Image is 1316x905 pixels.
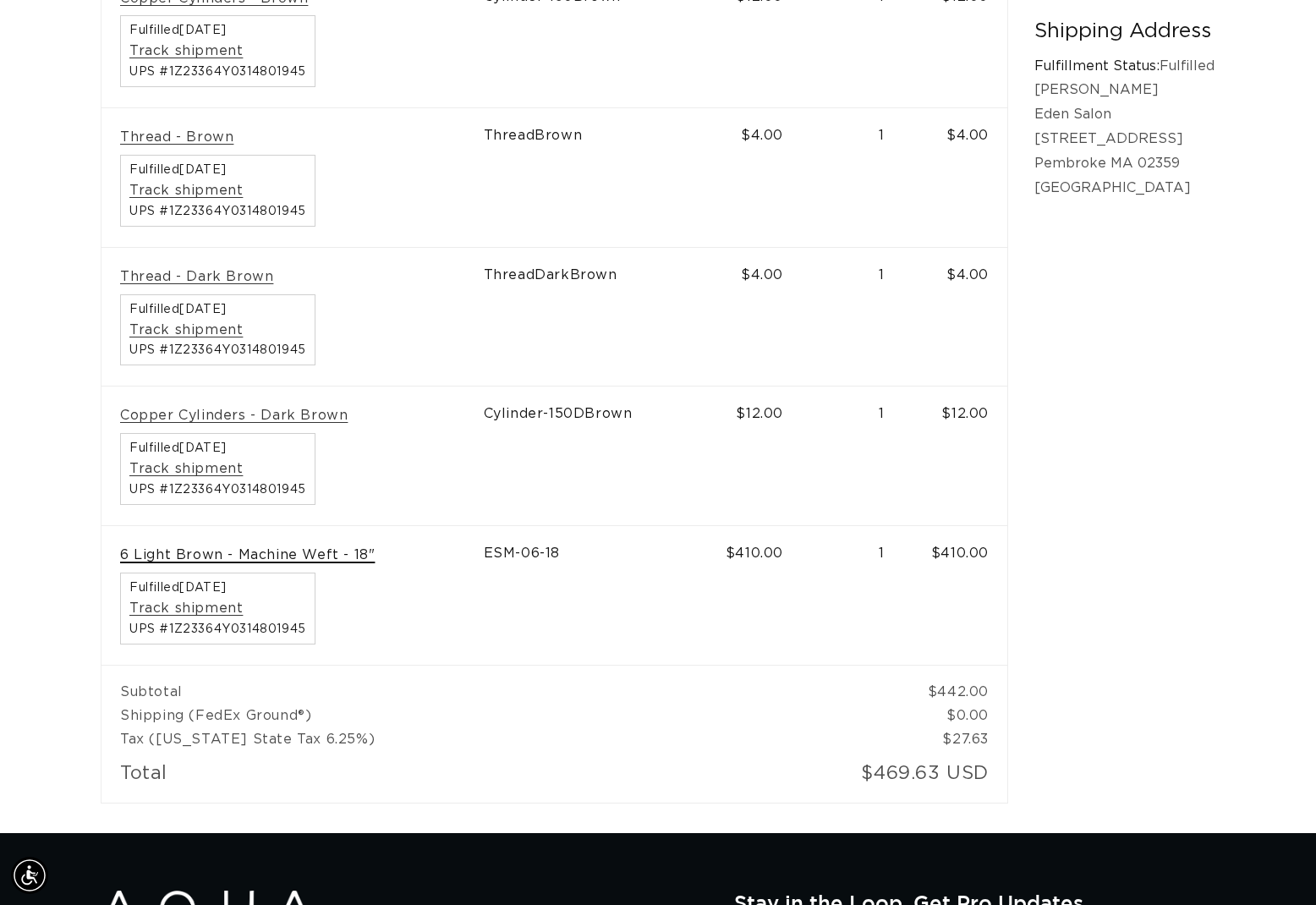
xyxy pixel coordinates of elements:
[129,25,306,36] span: Fulfilled
[120,129,233,146] a: Thread - Brown
[741,268,783,282] span: $4.00
[120,546,375,564] a: 6 Light Brown - Machine Weft - 18"
[179,442,227,454] time: [DATE]
[101,727,903,751] td: Tax ([US_STATE] State Tax 6.25%)
[726,546,783,560] span: $410.00
[129,484,306,496] span: UPS #1Z23364Y0314801945
[129,582,306,594] span: Fulfilled
[484,247,703,387] td: ThreadDarkBrown
[129,460,243,478] a: Track shipment
[101,704,903,727] td: Shipping (FedEx Ground®)
[1034,19,1215,45] h2: Shipping Address
[179,164,227,176] time: [DATE]
[129,600,243,617] a: Track shipment
[11,857,48,894] div: Accessibility Menu
[1034,54,1215,79] p: Fulfilled
[802,526,903,665] td: 1
[1034,59,1160,73] strong: Fulfillment Status:
[129,206,306,217] span: UPS #1Z23364Y0314801945
[129,182,243,200] a: Track shipment
[802,108,903,248] td: 1
[903,727,1007,751] td: $27.63
[101,751,802,803] td: Total
[129,164,306,176] span: Fulfilled
[179,304,227,315] time: [DATE]
[903,526,1007,665] td: $410.00
[736,407,783,420] span: $12.00
[129,321,243,339] a: Track shipment
[129,442,306,454] span: Fulfilled
[129,623,306,635] span: UPS #1Z23364Y0314801945
[129,304,306,315] span: Fulfilled
[903,108,1007,248] td: $4.00
[129,344,306,356] span: UPS #1Z23364Y0314801945
[484,108,703,248] td: ThreadBrown
[1034,78,1215,200] p: [PERSON_NAME] Eden Salon [STREET_ADDRESS] Pembroke MA 02359 [GEOGRAPHIC_DATA]
[903,704,1007,727] td: $0.00
[129,66,306,78] span: UPS #1Z23364Y0314801945
[484,387,703,526] td: Cylinder-150DBrown
[903,387,1007,526] td: $12.00
[120,268,273,286] a: Thread - Dark Brown
[120,407,348,425] a: Copper Cylinders - Dark Brown
[802,387,903,526] td: 1
[179,582,227,594] time: [DATE]
[802,751,1007,803] td: $469.63 USD
[129,42,243,60] a: Track shipment
[903,665,1007,704] td: $442.00
[802,247,903,387] td: 1
[101,665,903,704] td: Subtotal
[741,129,783,142] span: $4.00
[484,526,703,665] td: ESM-06-18
[179,25,227,36] time: [DATE]
[903,247,1007,387] td: $4.00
